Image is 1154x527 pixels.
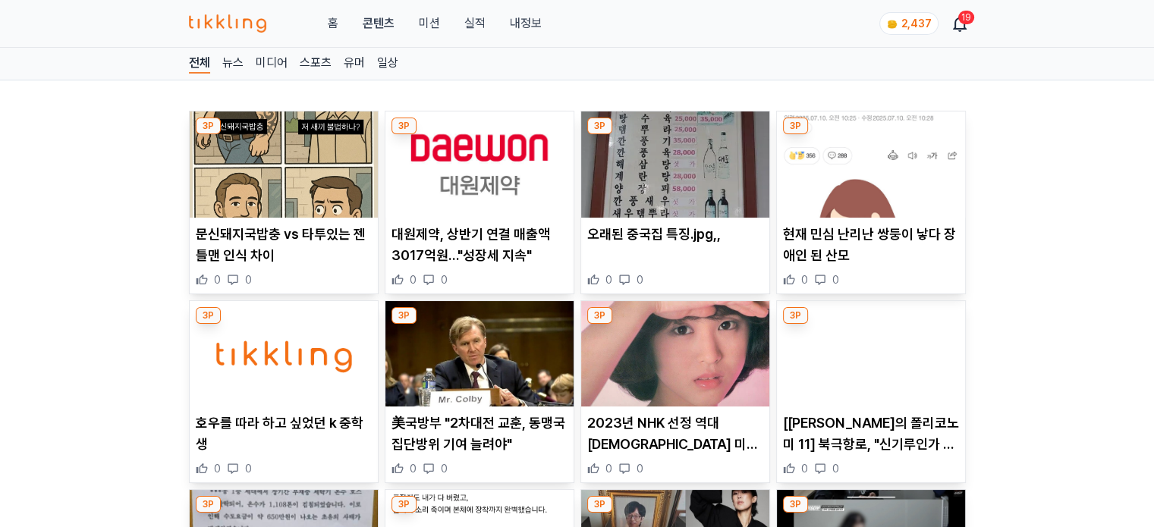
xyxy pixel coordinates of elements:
span: 0 [832,272,839,287]
span: 0 [214,461,221,476]
img: 현재 민심 난리난 쌍둥이 낳다 장애인 된 산모 [777,111,965,218]
span: 0 [832,461,839,476]
a: 콘텐츠 [362,14,394,33]
p: 美국방부 "2차대전 교훈, 동맹국 집단방위 기여 늘려야" [391,413,568,455]
span: 0 [605,461,612,476]
img: 美국방부 "2차대전 교훈, 동맹국 집단방위 기여 늘려야" [385,301,574,407]
div: 3P [196,118,221,134]
div: 3P 대원제약, 상반기 연결 매출액 3017억원…"성장세 지속" 대원제약, 상반기 연결 매출액 3017억원…"성장세 지속" 0 0 [385,111,574,294]
div: 3P 美국방부 "2차대전 교훈, 동맹국 집단방위 기여 늘려야" 美국방부 "2차대전 교훈, 동맹국 집단방위 기여 늘려야" 0 0 [385,300,574,484]
div: 3P [783,496,808,513]
span: 0 [801,461,808,476]
img: [박수남의 폴리코노미 11] 북극항로, "신기루인가 신대륙인가?" ① 장밋빛 꿈과 차가운 현실 [777,301,965,407]
span: 0 [441,272,448,287]
div: 3P [783,118,808,134]
div: 3P [196,496,221,513]
button: 미션 [418,14,439,33]
div: 3P [196,307,221,324]
div: 3P 문신돼지국밥충 vs 타투있는 젠틀맨 인식 차이 문신돼지국밥충 vs 타투있는 젠틀맨 인식 차이 0 0 [189,111,379,294]
span: 0 [637,272,643,287]
span: 0 [605,272,612,287]
div: 3P [587,496,612,513]
p: 문신돼지국밥충 vs 타투있는 젠틀맨 인식 차이 [196,224,372,266]
div: 3P [391,307,417,324]
div: 3P 2023년 NHK 선정 역대 일본 미녀 17선 2023년 NHK 선정 역대 [DEMOGRAPHIC_DATA] 미녀 17선 0 0 [580,300,770,484]
div: 3P [391,118,417,134]
a: coin 2,437 [879,12,935,35]
a: 19 [954,14,966,33]
span: 0 [245,461,252,476]
span: 0 [245,272,252,287]
p: [[PERSON_NAME]의 폴리코노미 11] 북극항로, "신기루인가 신대륙인가?" ① 장밋빛 꿈과 차가운 현실 [783,413,959,455]
div: 3P [박수남의 폴리코노미 11] 북극항로, "신기루인가 신대륙인가?" ① 장밋빛 꿈과 차가운 현실 [[PERSON_NAME]의 폴리코노미 11] 북극항로, "신기루인가 신대... [776,300,966,484]
div: 3P [783,307,808,324]
p: 오래된 중국집 특징.jpg,, [587,224,763,245]
span: 0 [214,272,221,287]
div: 3P 호우를 따라 하고 싶었던 k 중학생 호우를 따라 하고 싶었던 k 중학생 0 0 [189,300,379,484]
span: 0 [410,272,417,287]
img: coin [886,18,898,30]
span: 0 [801,272,808,287]
a: 스포츠 [300,54,332,74]
a: 전체 [189,54,210,74]
span: 0 [441,461,448,476]
span: 0 [410,461,417,476]
div: 3P [587,307,612,324]
img: 오래된 중국집 특징.jpg,, [581,111,769,218]
a: 홈 [327,14,338,33]
span: 2,437 [901,17,932,30]
p: 대원제약, 상반기 연결 매출액 3017억원…"성장세 지속" [391,224,568,266]
div: 3P [391,496,417,513]
a: 일상 [377,54,398,74]
p: 2023년 NHK 선정 역대 [DEMOGRAPHIC_DATA] 미녀 17선 [587,413,763,455]
img: 대원제약, 상반기 연결 매출액 3017억원…"성장세 지속" [385,111,574,218]
a: 내정보 [509,14,541,33]
img: 문신돼지국밥충 vs 타투있는 젠틀맨 인식 차이 [190,111,378,218]
a: 뉴스 [222,54,244,74]
a: 미디어 [256,54,288,74]
p: 호우를 따라 하고 싶었던 k 중학생 [196,413,372,455]
span: 0 [637,461,643,476]
a: 유머 [344,54,365,74]
img: 호우를 따라 하고 싶었던 k 중학생 [190,301,378,407]
img: 2023년 NHK 선정 역대 일본 미녀 17선 [581,301,769,407]
img: 티끌링 [189,14,267,33]
p: 현재 민심 난리난 쌍둥이 낳다 장애인 된 산모 [783,224,959,266]
a: 실적 [464,14,485,33]
div: 3P [587,118,612,134]
div: 3P 현재 민심 난리난 쌍둥이 낳다 장애인 된 산모 현재 민심 난리난 쌍둥이 낳다 장애인 된 산모 0 0 [776,111,966,294]
div: 3P 오래된 중국집 특징.jpg,, 오래된 중국집 특징.jpg,, 0 0 [580,111,770,294]
div: 19 [958,11,974,24]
